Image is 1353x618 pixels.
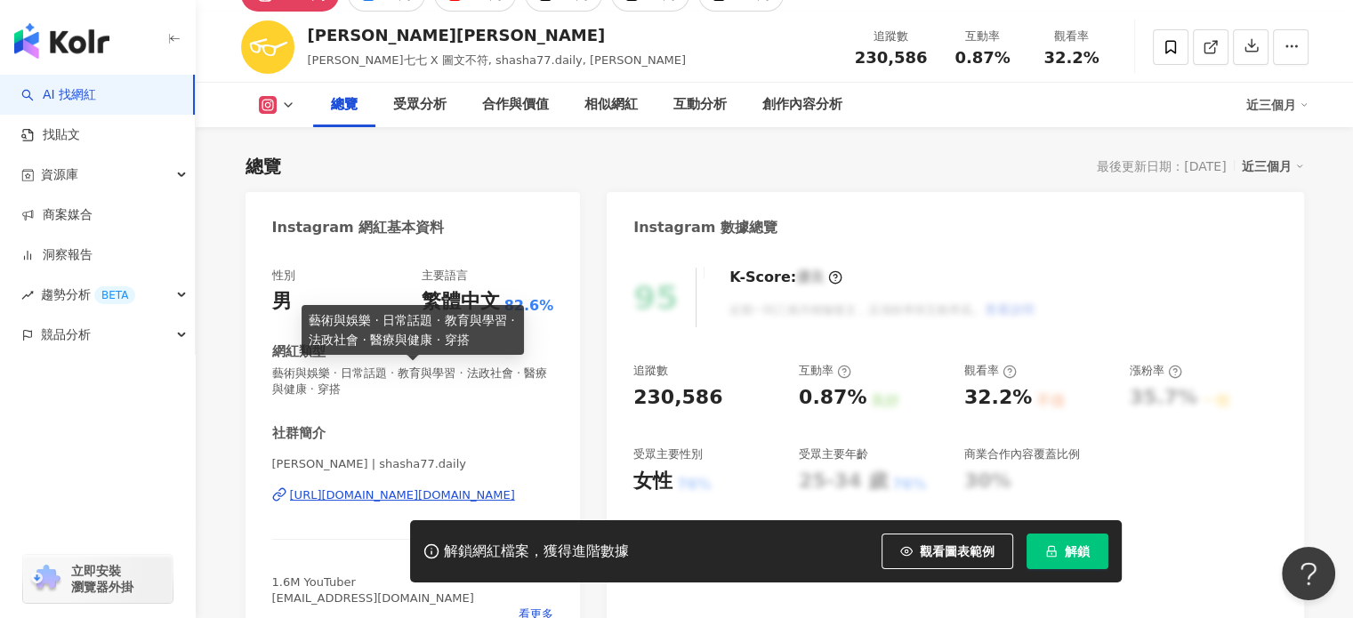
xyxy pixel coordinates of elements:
[41,155,78,195] span: 資源庫
[272,288,292,316] div: 男
[241,20,294,74] img: KOL Avatar
[964,384,1032,412] div: 32.2%
[1065,544,1090,558] span: 解鎖
[799,446,868,462] div: 受眾主要年齡
[422,288,500,316] div: 繁體中文
[272,456,554,472] span: [PERSON_NAME] | shasha77.daily
[94,286,135,304] div: BETA
[272,365,554,397] span: 藝術與娛樂 · 日常話題 · 教育與學習 · 法政社會 · 醫療與健康 · 穿搭
[949,28,1017,45] div: 互動率
[422,268,468,284] div: 主要語言
[964,363,1017,379] div: 觀看率
[272,424,326,443] div: 社群簡介
[272,342,326,361] div: 網紅類型
[633,446,703,462] div: 受眾主要性別
[954,49,1010,67] span: 0.87%
[71,563,133,595] span: 立即安裝 瀏覽器外掛
[21,246,93,264] a: 洞察報告
[308,53,686,67] span: [PERSON_NAME]七七 X 圖文不符, shasha77.daily, [PERSON_NAME]
[21,206,93,224] a: 商案媒合
[504,296,554,316] span: 82.6%
[762,94,842,116] div: 創作內容分析
[28,565,63,593] img: chrome extension
[1027,534,1108,569] button: 解鎖
[633,363,668,379] div: 追蹤數
[633,468,672,495] div: 女性
[302,305,524,355] div: 藝術與娛樂 · 日常話題 · 教育與學習 · 法政社會 · 醫療與健康 · 穿搭
[14,23,109,59] img: logo
[633,218,777,237] div: Instagram 數據總覽
[21,126,80,144] a: 找貼文
[799,363,851,379] div: 互動率
[290,487,515,503] div: [URL][DOMAIN_NAME][DOMAIN_NAME]
[855,28,928,45] div: 追蹤數
[482,94,549,116] div: 合作與價值
[920,544,995,558] span: 觀看圖表範例
[633,384,722,412] div: 230,586
[584,94,638,116] div: 相似網紅
[882,534,1013,569] button: 觀看圖表範例
[1045,545,1058,558] span: lock
[444,542,629,561] div: 解鎖網紅檔案，獲得進階數據
[308,24,686,46] div: [PERSON_NAME][PERSON_NAME]
[41,275,135,315] span: 趨勢分析
[1130,363,1182,379] div: 漲粉率
[855,48,928,67] span: 230,586
[272,218,445,237] div: Instagram 網紅基本資料
[1038,28,1106,45] div: 觀看率
[272,575,474,605] span: 1.6M YouTuber [EMAIL_ADDRESS][DOMAIN_NAME]
[246,154,281,179] div: 總覽
[272,268,295,284] div: 性別
[964,446,1080,462] div: 商業合作內容覆蓋比例
[1246,91,1309,119] div: 近三個月
[729,268,842,287] div: K-Score :
[393,94,447,116] div: 受眾分析
[41,315,91,355] span: 競品分析
[1043,49,1099,67] span: 32.2%
[1097,159,1226,173] div: 最後更新日期：[DATE]
[21,289,34,301] span: rise
[331,94,358,116] div: 總覽
[272,487,554,503] a: [URL][DOMAIN_NAME][DOMAIN_NAME]
[673,94,727,116] div: 互動分析
[799,384,866,412] div: 0.87%
[21,86,96,104] a: searchAI 找網紅
[23,555,173,603] a: chrome extension立即安裝 瀏覽器外掛
[1242,155,1304,178] div: 近三個月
